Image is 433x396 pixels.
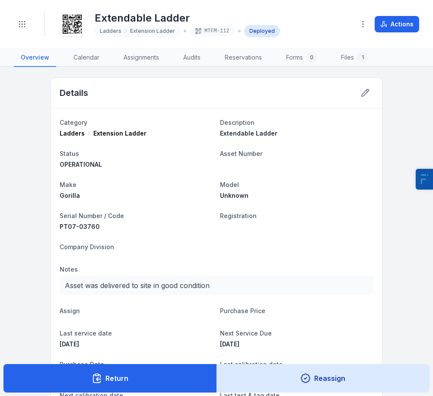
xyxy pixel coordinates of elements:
a: Audits [176,49,207,67]
a: Calendar [67,49,106,67]
a: Forms0 [279,49,324,67]
time: 27/06/2025, 10:00:00 am [60,340,79,348]
span: Notes [60,266,78,273]
span: Extension Ladder [130,28,175,35]
a: Reservations [218,49,269,67]
div: MTFM-112 [190,25,235,37]
h1: Extendable Ladder [95,11,280,25]
a: Files1 [334,49,375,67]
span: Purchase Date [60,361,104,368]
div: Deployed [244,25,280,37]
div: 1 [357,52,368,63]
span: Category [60,119,87,126]
span: Purchase Price [220,307,265,314]
span: Last calibration date [220,361,283,368]
span: Model [220,181,239,188]
span: Ladders [60,129,85,138]
span: PT07-03760 [60,223,100,230]
div: 0 [306,52,317,63]
span: Extension Ladder [93,129,146,138]
button: Return [3,364,217,393]
span: Next Service Due [220,329,272,337]
span: Description [220,119,255,126]
span: Asset Number [220,150,262,157]
span: Company Division [60,243,114,250]
time: 27/06/2026, 10:00:00 am [220,340,239,348]
span: [DATE] [220,340,239,348]
p: Asset was delivered to site in good condition [65,279,368,291]
h2: Details [60,87,88,99]
span: Make [60,181,76,188]
span: Serial Number / Code [60,212,124,219]
span: Assign [60,307,80,314]
span: OPERATIONAL [60,161,102,168]
button: Reassign [216,364,430,393]
span: Extendable Ladder [220,130,277,137]
span: Gorilla [60,192,80,199]
button: Actions [375,16,419,32]
span: Ladders [100,28,121,35]
a: Assignments [117,49,166,67]
a: Overview [14,49,56,67]
span: Registration [220,212,257,219]
span: Last service date [60,329,112,337]
span: [DATE] [60,340,79,348]
span: Unknown [220,192,248,199]
span: Status [60,150,79,157]
button: Toggle navigation [14,16,30,32]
